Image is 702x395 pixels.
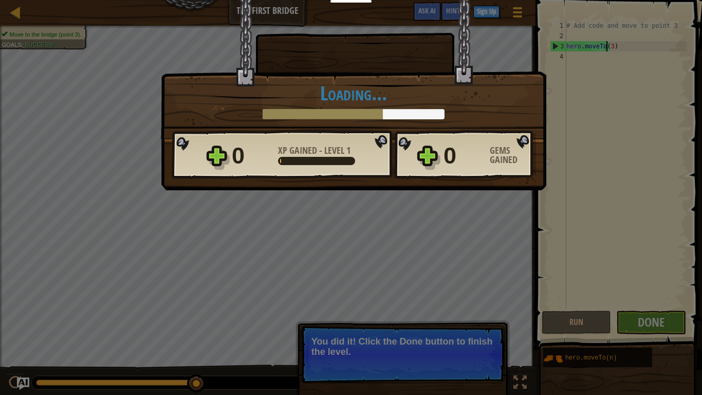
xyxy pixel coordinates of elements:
[346,144,350,157] span: 1
[444,139,484,172] div: 0
[278,144,319,157] span: XP Gained
[278,146,350,155] div: -
[172,82,535,104] h1: Loading...
[490,146,536,165] div: Gems Gained
[322,144,346,157] span: Level
[232,139,272,172] div: 0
